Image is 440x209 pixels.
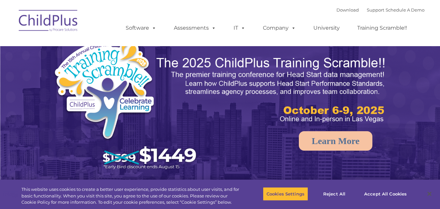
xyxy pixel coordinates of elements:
a: IT [227,21,252,35]
a: Learn More [299,131,372,151]
a: Training Scramble!! [351,21,414,35]
div: This website uses cookies to create a better user experience, provide statistics about user visit... [21,186,242,206]
a: Support [367,7,384,13]
button: Accept All Cookies [361,187,410,201]
button: Close [422,187,437,201]
a: Schedule A Demo [386,7,424,13]
span: Last name [92,44,112,48]
button: Cookies Settings [263,187,308,201]
font: | [336,7,424,13]
a: University [307,21,346,35]
img: ChildPlus by Procare Solutions [16,5,81,38]
a: Software [119,21,163,35]
a: Assessments [167,21,223,35]
button: Reject All [314,187,355,201]
a: Download [336,7,359,13]
a: Company [256,21,302,35]
span: Phone number [92,71,120,75]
